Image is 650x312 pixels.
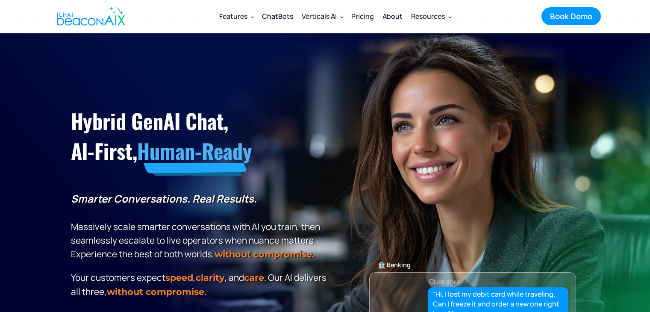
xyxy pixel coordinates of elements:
[219,10,247,22] div: Features
[165,272,193,283] strong: speed
[71,106,329,166] h1: Hybrid GenAI Chat, AI-First,
[258,5,297,27] a: ChatBots
[215,249,314,259] strong: without compromise.
[50,1,130,31] a: home
[550,11,592,22] div: Book Demo
[244,272,264,283] span: care
[351,10,374,22] div: Pricing
[297,6,347,26] div: Verticals AI
[302,10,337,22] div: Verticals AI
[71,192,329,261] p: Massively scale smarter conversations with AI you train, then seamlessly escalate to live operato...
[378,5,407,27] a: About
[370,259,576,271] div: 🏦 Banking
[137,135,252,166] span: Human-Ready
[251,15,254,18] img: Dropdown
[215,6,258,26] div: Features
[71,271,329,299] p: Your customers expect , , and . Our Al delivers all three, .
[340,15,344,18] img: Dropdown
[382,10,403,22] div: About
[407,6,455,26] div: Resources
[448,15,452,18] img: Dropdown
[429,276,460,288] div: Customer
[107,286,204,297] span: without compromise
[411,10,445,22] div: Resources
[71,191,257,206] strong: Smarter Conversations. Real Results.
[347,5,378,27] a: Pricing
[196,272,224,283] span: clarity
[541,7,601,25] a: Book Demo
[262,10,293,22] div: ChatBots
